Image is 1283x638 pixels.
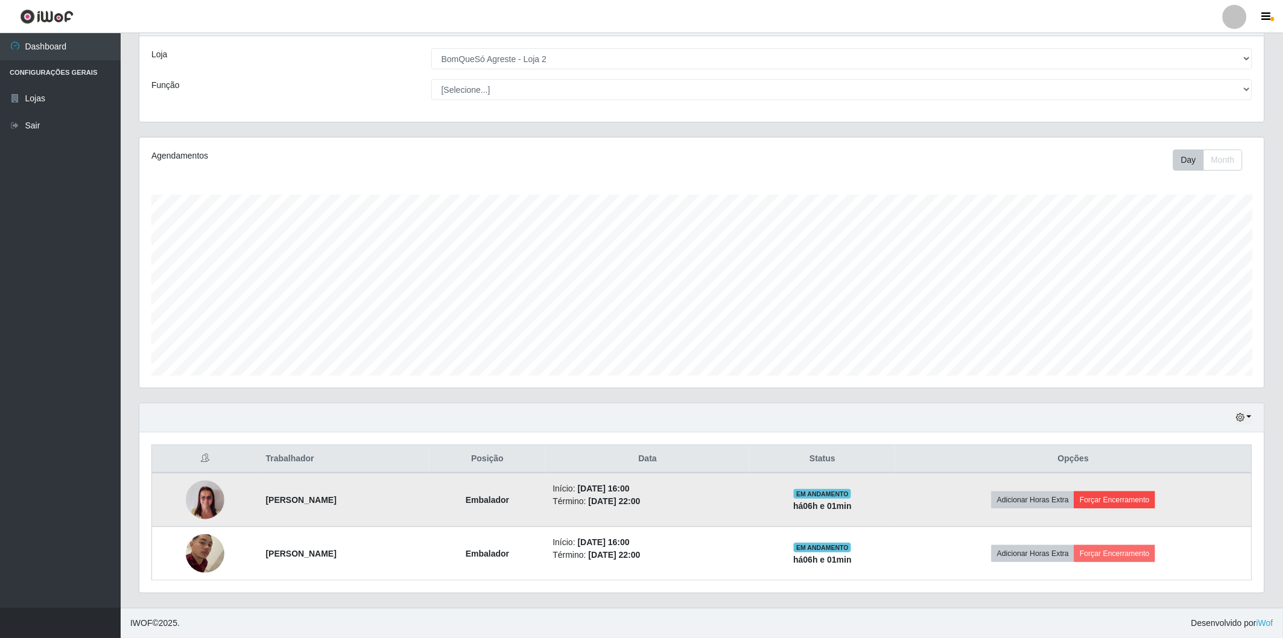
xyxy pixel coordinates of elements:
[793,501,852,511] strong: há 06 h e 01 min
[895,445,1252,473] th: Opções
[1203,150,1243,171] button: Month
[589,550,641,560] time: [DATE] 22:00
[1074,545,1155,562] button: Forçar Encerramento
[553,536,743,549] li: Início:
[151,79,180,92] label: Função
[992,491,1074,508] button: Adicionar Horas Extra
[151,150,600,162] div: Agendamentos
[1191,617,1273,630] span: Desenvolvido por
[466,549,509,558] strong: Embalador
[151,48,167,61] label: Loja
[1173,150,1252,171] div: Toolbar with button groups
[20,9,74,24] img: CoreUI Logo
[794,543,851,552] span: EM ANDAMENTO
[429,445,546,473] th: Posição
[1173,150,1243,171] div: First group
[130,617,180,630] span: © 2025 .
[793,555,852,564] strong: há 06 h e 01 min
[553,549,743,561] li: Término:
[578,537,630,547] time: [DATE] 16:00
[992,545,1074,562] button: Adicionar Horas Extra
[130,618,153,628] span: IWOF
[589,496,641,506] time: [DATE] 22:00
[553,482,743,495] li: Início:
[466,495,509,505] strong: Embalador
[1074,491,1155,508] button: Forçar Encerramento
[794,489,851,499] span: EM ANDAMENTO
[1173,150,1204,171] button: Day
[546,445,750,473] th: Data
[1256,618,1273,628] a: iWof
[186,475,224,526] img: 1704290796442.jpeg
[266,495,337,505] strong: [PERSON_NAME]
[266,549,337,558] strong: [PERSON_NAME]
[259,445,429,473] th: Trabalhador
[186,512,224,596] img: 1754683115813.jpeg
[578,484,630,493] time: [DATE] 16:00
[553,495,743,508] li: Término:
[750,445,895,473] th: Status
